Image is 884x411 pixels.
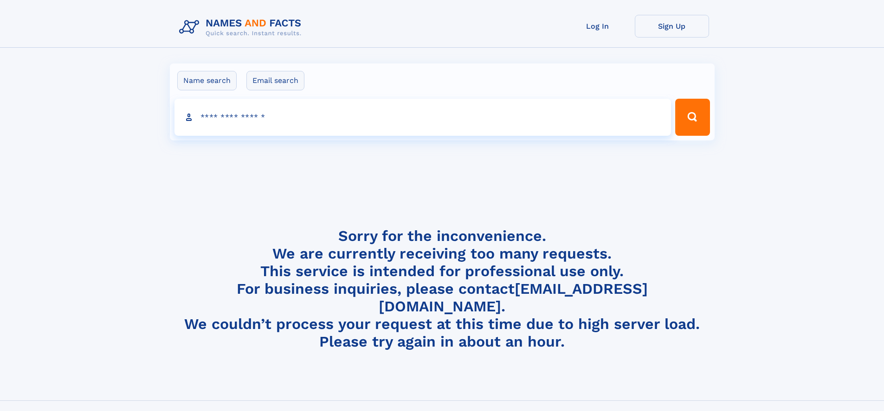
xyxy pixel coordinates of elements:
[175,227,709,351] h4: Sorry for the inconvenience. We are currently receiving too many requests. This service is intend...
[635,15,709,38] a: Sign Up
[175,15,309,40] img: Logo Names and Facts
[174,99,671,136] input: search input
[379,280,648,315] a: [EMAIL_ADDRESS][DOMAIN_NAME]
[561,15,635,38] a: Log In
[246,71,304,90] label: Email search
[177,71,237,90] label: Name search
[675,99,710,136] button: Search Button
